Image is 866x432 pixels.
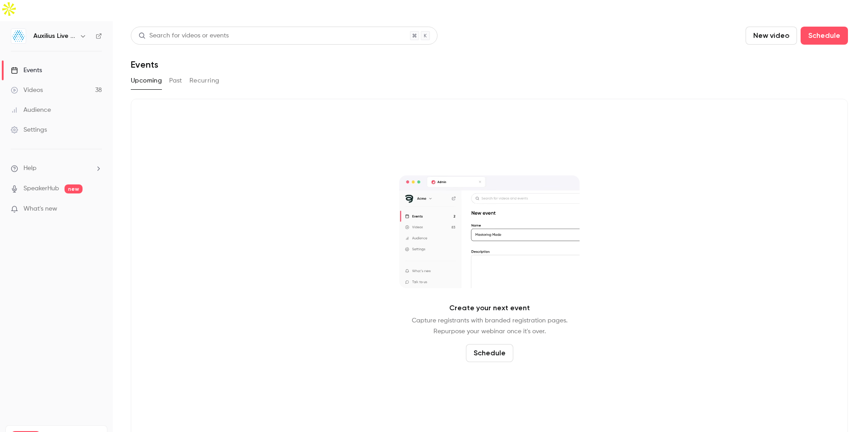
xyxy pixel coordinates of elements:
[23,204,57,214] span: What's new
[23,184,59,193] a: SpeakerHub
[131,59,158,70] h1: Events
[11,125,47,134] div: Settings
[11,86,43,95] div: Videos
[23,164,37,173] span: Help
[449,303,530,313] p: Create your next event
[131,74,162,88] button: Upcoming
[466,344,513,362] button: Schedule
[138,31,229,41] div: Search for videos or events
[189,74,220,88] button: Recurring
[11,164,102,173] li: help-dropdown-opener
[11,106,51,115] div: Audience
[11,66,42,75] div: Events
[11,29,26,43] img: Auxilius Live Sessions
[801,27,848,45] button: Schedule
[746,27,797,45] button: New video
[33,32,76,41] h6: Auxilius Live Sessions
[169,74,182,88] button: Past
[412,315,567,337] p: Capture registrants with branded registration pages. Repurpose your webinar once it's over.
[64,184,83,193] span: new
